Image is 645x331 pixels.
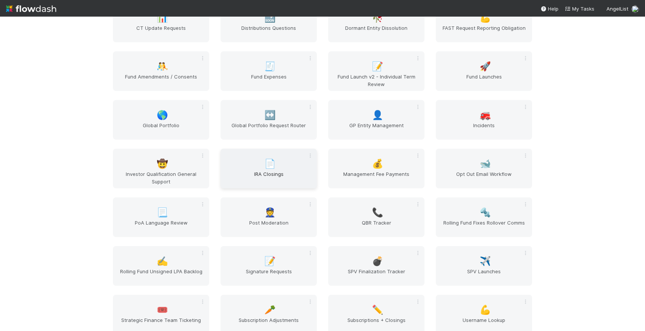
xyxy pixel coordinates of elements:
span: ✏️ [372,305,383,315]
span: Incidents [439,122,529,137]
span: ✈️ [480,256,491,266]
span: 🚒 [480,110,491,120]
span: 🎟️ [157,305,168,315]
a: 🧾Fund Expenses [221,51,317,91]
a: 📝Signature Requests [221,246,317,286]
span: 🔩 [480,208,491,217]
span: 🚀 [480,62,491,71]
a: 🚀Fund Launches [436,51,532,91]
span: SPV Launches [439,268,529,283]
span: 🐋 [480,159,491,169]
span: 💪 [480,305,491,315]
span: 🥕 [264,305,276,315]
span: 📊 [157,13,168,23]
span: ↔️ [264,110,276,120]
span: Rolling Fund Fixes Rollover Comms [439,219,529,234]
a: 📄IRA Closings [221,149,317,188]
span: 💪 [480,13,491,23]
span: GP Entity Management [331,122,421,137]
span: Post Moderation [224,219,314,234]
a: 🐋Opt Out Email Workflow [436,149,532,188]
span: PoA Language Review [116,219,206,234]
span: 👮 [264,208,276,217]
span: Investor Qualification General Support [116,170,206,185]
span: QBR Tracker [331,219,421,234]
span: Rolling Fund Unsigned LPA Backlog [116,268,206,283]
span: 🔜 [264,13,276,23]
span: Fund Amendments / Consents [116,73,206,88]
span: FAST Request Reporting Obligation [439,24,529,39]
a: 🔜Distributions Questions [221,3,317,42]
a: 🥀Dormant Entity Dissolution [328,3,424,42]
a: 🤼Fund Amendments / Consents [113,51,209,91]
span: 📄 [264,159,276,169]
span: 📃 [157,208,168,217]
span: SPV Finalization Tracker [331,268,421,283]
a: 📝Fund Launch v2 - Individual Term Review [328,51,424,91]
span: Fund Launch v2 - Individual Term Review [331,73,421,88]
span: ✍️ [157,256,168,266]
img: avatar_ac990a78-52d7-40f8-b1fe-cbbd1cda261e.png [631,5,639,13]
span: Dormant Entity Dissolution [331,24,421,39]
a: 💣SPV Finalization Tracker [328,246,424,286]
a: 👤GP Entity Management [328,100,424,140]
a: 🤠Investor Qualification General Support [113,149,209,188]
div: Help [540,5,559,12]
span: 🥀 [372,13,383,23]
span: 👤 [372,110,383,120]
span: 💣 [372,256,383,266]
a: 🚒Incidents [436,100,532,140]
span: 🌎 [157,110,168,120]
span: CT Update Requests [116,24,206,39]
span: 💰 [372,159,383,169]
a: ↔️Global Portfolio Request Router [221,100,317,140]
a: 👮Post Moderation [221,197,317,237]
span: 🧾 [264,62,276,71]
a: My Tasks [565,5,594,12]
span: Opt Out Email Workflow [439,170,529,185]
span: Fund Expenses [224,73,314,88]
a: 📞QBR Tracker [328,197,424,237]
a: 📃PoA Language Review [113,197,209,237]
a: 💰Management Fee Payments [328,149,424,188]
span: Signature Requests [224,268,314,283]
span: 📝 [372,62,383,71]
span: Distributions Questions [224,24,314,39]
span: Global Portfolio [116,122,206,137]
a: 💪FAST Request Reporting Obligation [436,3,532,42]
a: 🔩Rolling Fund Fixes Rollover Comms [436,197,532,237]
img: logo-inverted-e16ddd16eac7371096b0.svg [6,2,56,15]
span: 🤼 [157,62,168,71]
a: ✍️Rolling Fund Unsigned LPA Backlog [113,246,209,286]
span: 🤠 [157,159,168,169]
a: 🌎Global Portfolio [113,100,209,140]
span: 📞 [372,208,383,217]
span: AngelList [606,6,628,12]
span: IRA Closings [224,170,314,185]
span: My Tasks [565,6,594,12]
span: Global Portfolio Request Router [224,122,314,137]
a: 📊CT Update Requests [113,3,209,42]
a: ✈️SPV Launches [436,246,532,286]
span: Management Fee Payments [331,170,421,185]
span: 📝 [264,256,276,266]
span: Fund Launches [439,73,529,88]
